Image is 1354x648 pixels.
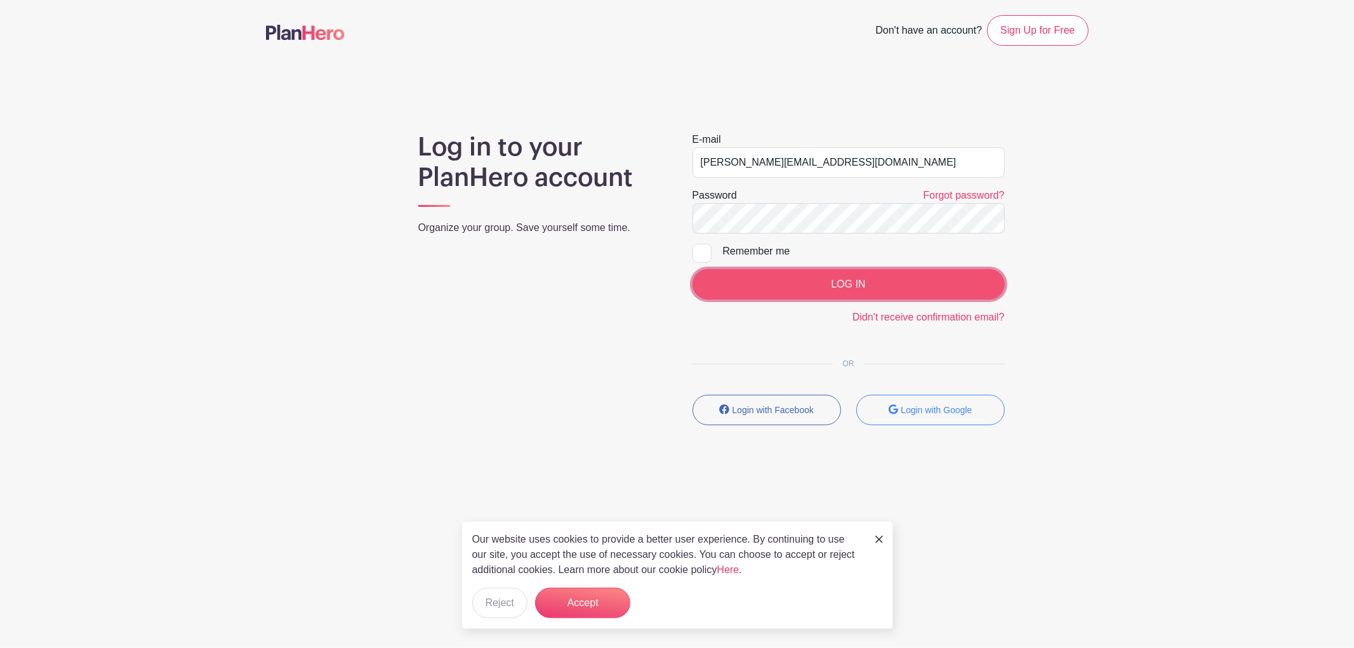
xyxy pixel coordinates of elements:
button: Login with Facebook [693,395,841,425]
img: logo-507f7623f17ff9eddc593b1ce0a138ce2505c220e1c5a4e2b4648c50719b7d32.svg [266,25,345,40]
p: Our website uses cookies to provide a better user experience. By continuing to use our site, you ... [472,532,862,578]
img: close_button-5f87c8562297e5c2d7936805f587ecaba9071eb48480494691a3f1689db116b3.svg [875,536,883,543]
button: Login with Google [856,395,1005,425]
small: Login with Facebook [733,405,814,415]
input: LOG IN [693,269,1005,300]
a: Didn't receive confirmation email? [853,312,1005,322]
label: E-mail [693,132,721,147]
span: OR [833,359,865,368]
a: Here [717,564,740,575]
a: Sign Up for Free [987,15,1088,46]
span: Don't have an account? [875,18,982,46]
small: Login with Google [901,405,972,415]
button: Accept [535,588,630,618]
div: Remember me [723,244,1005,259]
input: e.g. julie@eventco.com [693,147,1005,178]
p: Organize your group. Save yourself some time. [418,220,662,235]
a: Forgot password? [923,190,1004,201]
button: Reject [472,588,528,618]
label: Password [693,188,737,203]
h1: Log in to your PlanHero account [418,132,662,193]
